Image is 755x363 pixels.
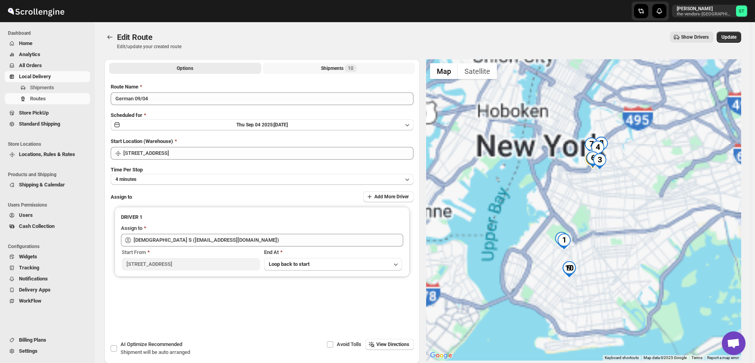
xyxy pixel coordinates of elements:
[590,143,606,159] div: 4
[8,141,91,147] span: Store Locations
[274,122,288,128] span: [DATE]
[19,298,42,304] span: WorkFlow
[19,51,40,57] span: Analytics
[348,65,353,71] span: 10
[134,234,403,246] input: Search assignee
[5,335,90,346] button: Billing Plans
[111,92,413,105] input: Eg: Bengaluru Route
[739,9,744,14] text: ST
[123,147,413,160] input: Search location
[721,34,736,40] span: Update
[104,77,420,326] div: All Route Options
[707,355,739,360] a: Report a map error
[5,284,90,295] button: Delivery Apps
[585,154,601,169] div: 6
[5,149,90,160] button: Locations, Rules & Rates
[592,156,608,171] div: 3
[5,60,90,71] button: All Orders
[321,64,357,72] div: Shipments
[670,32,713,43] button: Show Drivers
[5,93,90,104] button: Routes
[5,295,90,307] button: WorkFlow
[374,194,409,200] span: Add More Driver
[8,202,91,208] span: Users Permissions
[677,12,733,17] p: the-vendors-[GEOGRAPHIC_DATA]
[117,43,181,50] p: Edit/update your created route
[19,287,51,293] span: Delivery Apps
[122,249,146,255] span: Start From
[30,85,54,90] span: Shipments
[5,210,90,221] button: Users
[5,251,90,262] button: Widgets
[721,335,737,351] button: Map camera controls
[111,84,138,90] span: Route Name
[19,73,51,79] span: Local Delivery
[5,273,90,284] button: Notifications
[111,138,173,144] span: Start Location (Warehouse)
[722,331,746,355] a: Open chat
[111,174,413,185] button: 4 minutes
[428,350,454,361] a: Open this area in Google Maps (opens a new window)
[5,262,90,273] button: Tracking
[111,119,413,130] button: Thu Sep 04 2025|[DATE]
[111,194,132,200] span: Assign to
[121,213,403,221] h3: DRIVER 1
[19,337,46,343] span: Billing Plans
[5,221,90,232] button: Cash Collection
[561,264,577,280] div: 10
[121,341,182,347] span: AI Optimize
[19,265,39,271] span: Tracking
[264,258,402,271] button: Loop back to start
[605,355,639,361] button: Keyboard shortcuts
[717,32,741,43] button: Update
[691,355,702,360] a: Terms (opens in new tab)
[593,139,609,155] div: 8
[8,30,91,36] span: Dashboard
[6,1,66,21] img: ScrollEngine
[430,63,458,79] button: Show street map
[5,346,90,357] button: Settings
[5,49,90,60] button: Analytics
[8,171,91,178] span: Products and Shipping
[19,121,60,127] span: Standard Shipping
[111,167,143,173] span: Time Per Stop
[121,349,190,355] span: Shipment will be auto arranged
[337,341,361,347] span: Avoid Tolls
[736,6,747,17] span: Simcha Trieger
[672,5,748,17] button: User menu
[19,182,65,188] span: Shipping & Calendar
[644,355,687,360] span: Map data ©2025 Google
[236,122,274,128] span: Thu Sep 04 2025 |
[177,65,193,71] span: Options
[109,63,261,74] button: All Route Options
[376,341,409,348] span: View Directions
[458,63,497,79] button: Show satellite imagery
[554,234,570,250] div: 2
[365,339,414,350] button: View Directions
[5,38,90,49] button: Home
[117,32,153,42] span: Edit Route
[269,261,310,267] span: Loop back to start
[681,34,709,40] span: Show Drivers
[19,151,75,157] span: Locations, Rules & Rates
[121,224,142,232] div: Assign to
[19,40,32,46] span: Home
[19,223,55,229] span: Cash Collection
[111,112,142,118] span: Scheduled for
[5,179,90,190] button: Shipping & Calendar
[148,341,182,347] span: Recommended
[19,254,37,260] span: Widgets
[8,243,91,250] span: Configurations
[428,350,454,361] img: Google
[19,62,42,68] span: All Orders
[19,212,33,218] span: Users
[583,140,599,156] div: 7
[5,82,90,93] button: Shipments
[264,248,402,256] div: End At
[556,235,572,251] div: 1
[263,63,415,74] button: Selected Shipments
[104,32,115,43] button: Routes
[30,96,46,102] span: Routes
[363,191,413,202] button: Add More Driver
[115,176,136,182] span: 4 minutes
